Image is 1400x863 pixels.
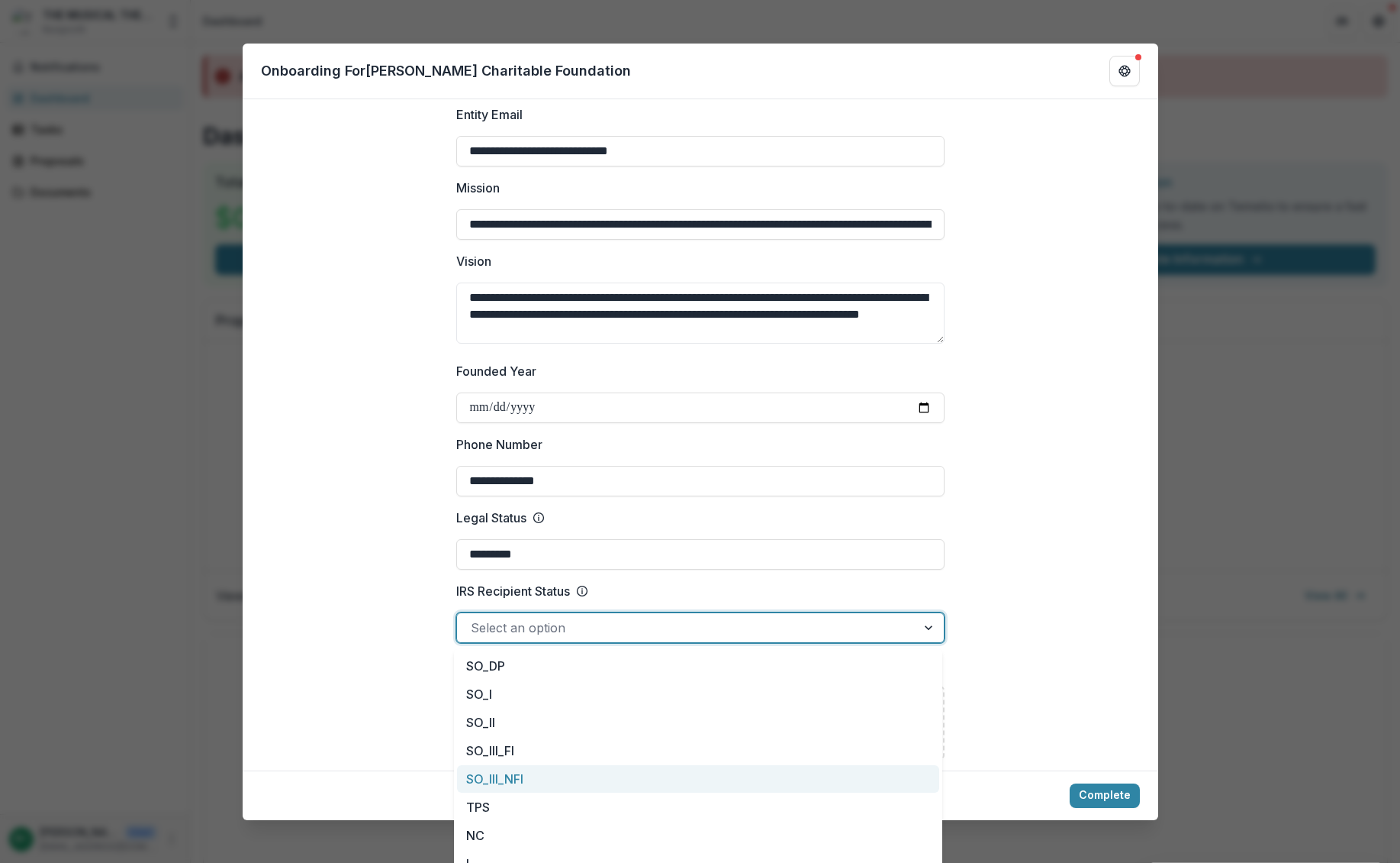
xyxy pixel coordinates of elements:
[457,680,939,709] div: SO_I
[456,435,542,454] p: Phone Number
[457,822,939,850] div: NC
[457,709,939,737] div: SO_II
[1070,784,1140,808] button: Complete
[456,179,500,197] p: Mission
[261,60,631,81] p: Onboarding For [PERSON_NAME] Charitable Foundation
[456,362,536,380] p: Founded Year
[456,582,570,600] p: IRS Recipient Status
[456,252,491,270] p: Vision
[456,509,526,527] p: Legal Status
[457,652,939,680] div: SO_DP
[457,737,939,765] div: SO_III_FI
[457,794,939,822] div: TPS
[1109,56,1140,86] button: Get Help
[456,105,523,124] p: Entity Email
[457,765,939,794] div: SO_III_NFI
